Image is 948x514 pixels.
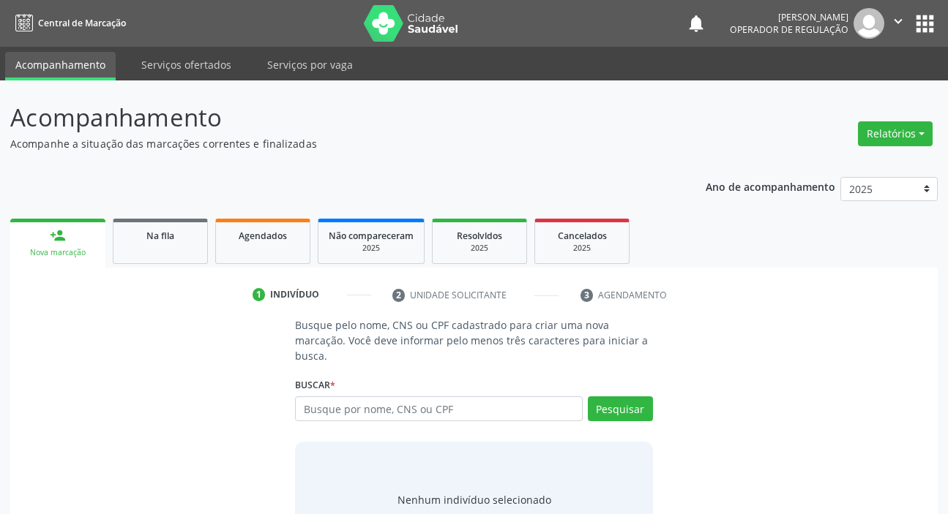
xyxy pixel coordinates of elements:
button: apps [912,11,938,37]
span: Central de Marcação [38,17,126,29]
span: Cancelados [558,230,607,242]
span: Resolvidos [457,230,502,242]
button: Pesquisar [588,396,653,421]
div: Nova marcação [20,247,95,258]
p: Acompanhe a situação das marcações correntes e finalizadas [10,136,660,151]
i:  [890,13,906,29]
div: Indivíduo [270,288,319,301]
div: 2025 [329,243,414,254]
div: [PERSON_NAME] [730,11,848,23]
a: Acompanhamento [5,52,116,80]
div: 1 [253,288,266,301]
label: Buscar [295,374,335,396]
p: Acompanhamento [10,99,660,136]
span: Operador de regulação [730,23,848,36]
a: Central de Marcação [10,11,126,35]
p: Ano de acompanhamento [706,177,835,195]
span: Na fila [146,230,174,242]
p: Busque pelo nome, CNS ou CPF cadastrado para criar uma nova marcação. Você deve informar pelo men... [295,317,652,363]
button: notifications [686,13,706,34]
img: img [854,8,884,39]
a: Serviços ofertados [131,52,242,78]
button:  [884,8,912,39]
div: 2025 [545,243,619,254]
div: Nenhum indivíduo selecionado [398,492,551,507]
a: Serviços por vaga [257,52,363,78]
div: person_add [50,227,66,243]
button: Relatórios [858,121,933,146]
span: Não compareceram [329,230,414,242]
input: Busque por nome, CNS ou CPF [295,396,582,421]
span: Agendados [239,230,287,242]
div: 2025 [443,243,516,254]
